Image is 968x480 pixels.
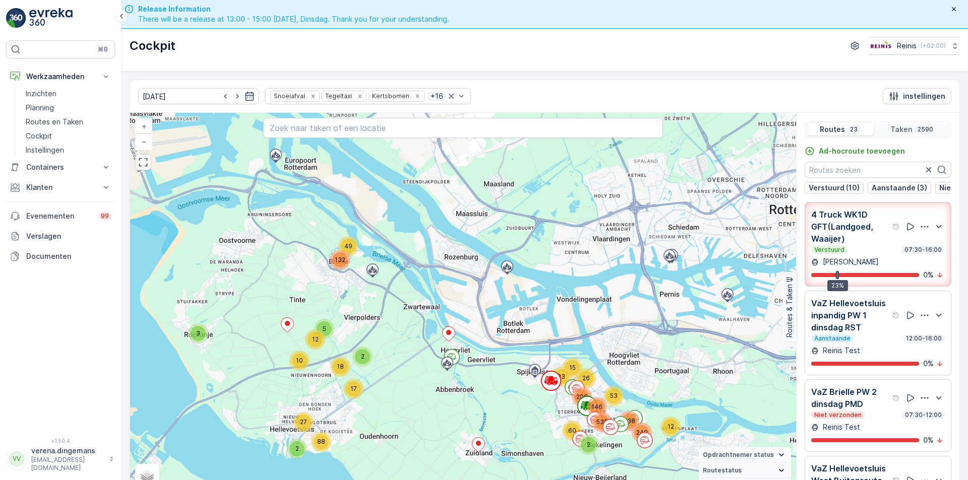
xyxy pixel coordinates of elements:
p: Verstuurd (10) [809,183,860,193]
span: + [142,122,146,130]
div: 15 [562,358,582,378]
div: 2 [578,435,598,455]
p: Reinis Test [821,422,860,432]
img: logo_light-DOdMpM7g.png [29,8,73,28]
p: 07:30-16:00 [903,246,943,254]
button: Klanten [6,177,115,197]
a: In zoomen [136,119,151,134]
div: 88 [311,432,331,452]
div: 83 [551,367,571,387]
button: Reinis(+02:00) [869,37,960,55]
p: Containers [26,162,95,172]
input: Routes zoeken [805,162,951,178]
p: 99 [101,212,109,220]
p: Werkzaamheden [26,72,95,82]
div: 2 [352,347,373,367]
span: 83 [557,373,565,380]
span: 10 [296,357,303,364]
p: Taken [890,124,913,134]
div: VV [9,451,25,467]
div: Kertsbomen [369,91,411,101]
p: Aanstaande (3) [872,183,927,193]
p: Inzichten [26,89,56,99]
p: Cockpit [130,38,175,54]
a: Planning [22,101,115,115]
span: 15 [569,364,576,371]
div: 12 [660,417,681,437]
span: 12 [312,335,319,343]
a: Instellingen [22,143,115,157]
div: 5 [314,319,334,339]
span: 538 [596,418,608,426]
a: Cockpit [22,129,115,143]
span: 2 [295,445,299,452]
span: 132 [335,256,345,263]
input: Zoek naar taken of een locatie [263,118,663,138]
p: Routes [820,124,845,134]
button: instellingen [883,88,951,104]
a: Ad-hocroute toevoegen [805,146,905,156]
p: VaZ Hellevoetsluis inpandig PW 1 dinsdag RST [811,297,890,333]
a: Documenten [6,246,115,266]
p: 4 Truck WK1D GFT(Landgoed, Waaijer) [811,209,890,245]
span: − [142,137,147,146]
div: 53 [603,386,624,406]
p: Reinis [897,41,917,51]
span: 88 [317,438,325,445]
button: VVverena.dingemans[EMAIL_ADDRESS][DOMAIN_NAME] [6,446,115,472]
div: 146 [587,397,607,417]
p: Documenten [26,251,111,261]
div: 12 [305,329,325,350]
div: 23% [827,280,848,291]
span: 5 [323,325,326,332]
div: 538 [592,412,612,432]
span: 27 [300,418,307,426]
span: 838 [623,417,635,425]
p: Klanten [26,182,95,192]
span: 17 [350,385,357,392]
div: Remove Snoeiafval [308,92,319,100]
img: logo [6,8,26,28]
span: 200 [576,393,588,400]
summary: Opdrachtnemer status [699,447,791,463]
a: Uitzoomen [136,134,151,149]
span: 12 [668,423,674,430]
div: Remove Tegeltaxi [354,92,366,100]
p: 0 % [923,435,934,445]
div: help tooltippictogram [892,394,900,402]
div: 27 [293,412,314,432]
p: Instellingen [26,145,64,155]
div: Tegeltaxi [322,91,353,101]
p: verena.dingemans [31,446,104,456]
p: instellingen [903,91,945,101]
a: Verslagen [6,226,115,246]
span: Opdrachtnemer status [703,451,774,459]
p: Aanstaande [813,334,852,342]
p: 0 % [923,359,934,369]
p: ⌘B [98,45,108,53]
div: 49 [338,236,358,256]
span: 49 [344,242,352,250]
p: Niet verzonden [813,411,863,419]
div: 249 [632,423,652,443]
span: 26 [582,374,590,382]
p: Verstuurd [813,246,845,254]
button: Werkzaamheden [6,66,115,87]
p: Routes & Taken [784,284,795,337]
span: 18 [337,363,344,370]
div: Snoeiafval [271,91,307,101]
div: help tooltippictogram [892,311,900,319]
p: ( +02:00 ) [921,42,946,50]
div: 200 [572,387,592,407]
p: 23 [849,125,859,133]
span: Routestatus [703,466,742,474]
span: 60 [568,427,576,434]
span: v 1.50.4 [6,438,115,444]
div: 10 [289,351,310,371]
div: 18 [330,357,350,377]
p: [PERSON_NAME] [821,257,879,267]
button: Aanstaande (3) [868,182,931,194]
div: help tooltippictogram [892,223,900,231]
button: Verstuurd (10) [805,182,864,194]
button: Containers [6,157,115,177]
